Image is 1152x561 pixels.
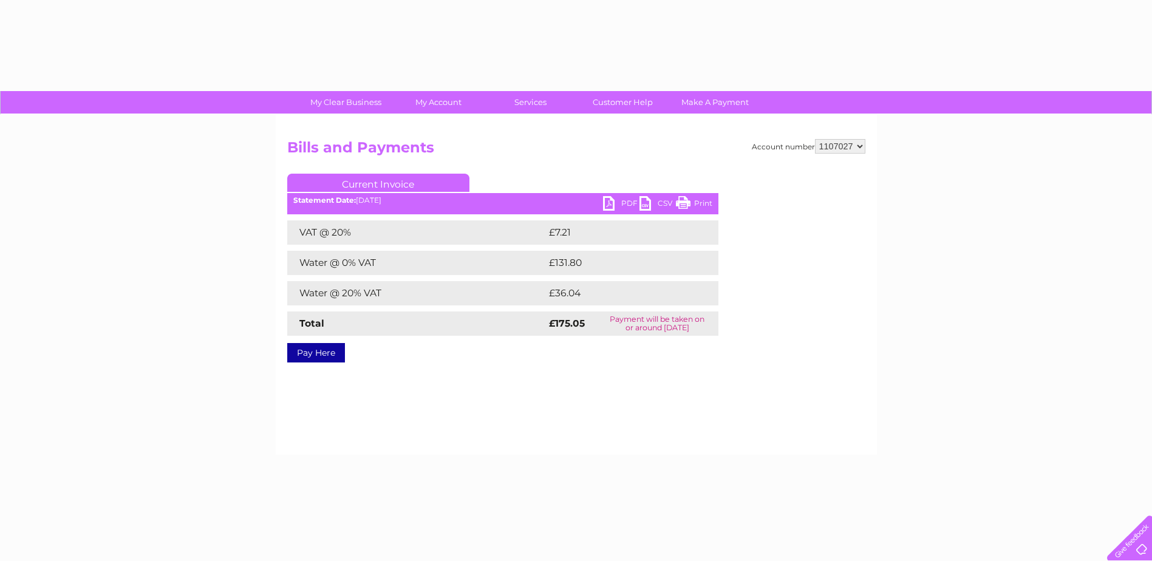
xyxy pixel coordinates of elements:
[287,251,546,275] td: Water @ 0% VAT
[480,91,581,114] a: Services
[639,196,676,214] a: CSV
[287,220,546,245] td: VAT @ 20%
[676,196,712,214] a: Print
[287,281,546,305] td: Water @ 20% VAT
[603,196,639,214] a: PDF
[573,91,673,114] a: Customer Help
[546,251,695,275] td: £131.80
[287,343,345,362] a: Pay Here
[287,196,718,205] div: [DATE]
[549,318,585,329] strong: £175.05
[287,139,865,162] h2: Bills and Payments
[388,91,488,114] a: My Account
[546,281,695,305] td: £36.04
[546,220,687,245] td: £7.21
[287,174,469,192] a: Current Invoice
[296,91,396,114] a: My Clear Business
[299,318,324,329] strong: Total
[293,195,356,205] b: Statement Date:
[665,91,765,114] a: Make A Payment
[596,311,718,336] td: Payment will be taken on or around [DATE]
[752,139,865,154] div: Account number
